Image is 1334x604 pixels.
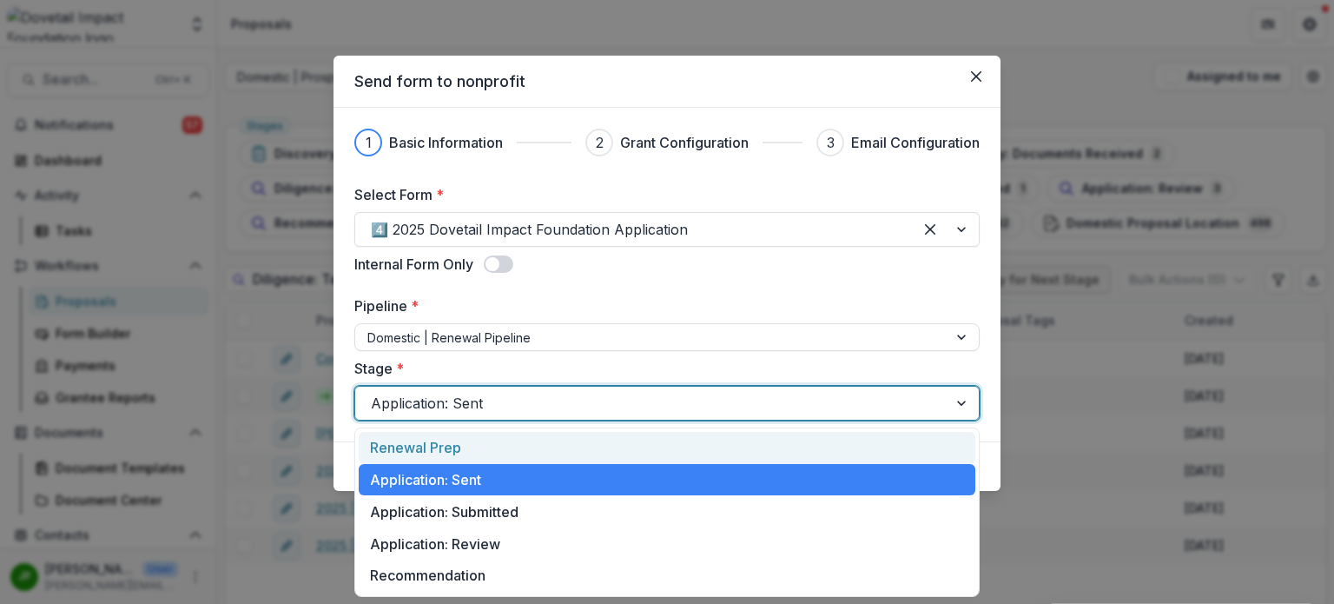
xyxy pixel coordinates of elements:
[827,132,835,153] div: 3
[359,432,975,464] div: Renewal Prep
[359,495,975,528] div: Application: Submitted
[354,254,473,275] label: Internal Form Only
[359,464,975,496] div: Application: Sent
[333,56,1000,108] header: Send form to nonprofit
[916,216,944,243] div: Clear selected options
[359,528,975,560] div: Application: Review
[620,132,749,153] h3: Grant Configuration
[359,560,975,592] div: Recommendation
[962,63,990,90] button: Close
[366,132,372,153] div: 1
[354,129,980,156] div: Progress
[354,184,969,205] label: Select Form
[851,132,980,153] h3: Email Configuration
[596,132,604,153] div: 2
[354,295,969,316] label: Pipeline
[389,132,503,153] h3: Basic Information
[354,358,969,379] label: Stage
